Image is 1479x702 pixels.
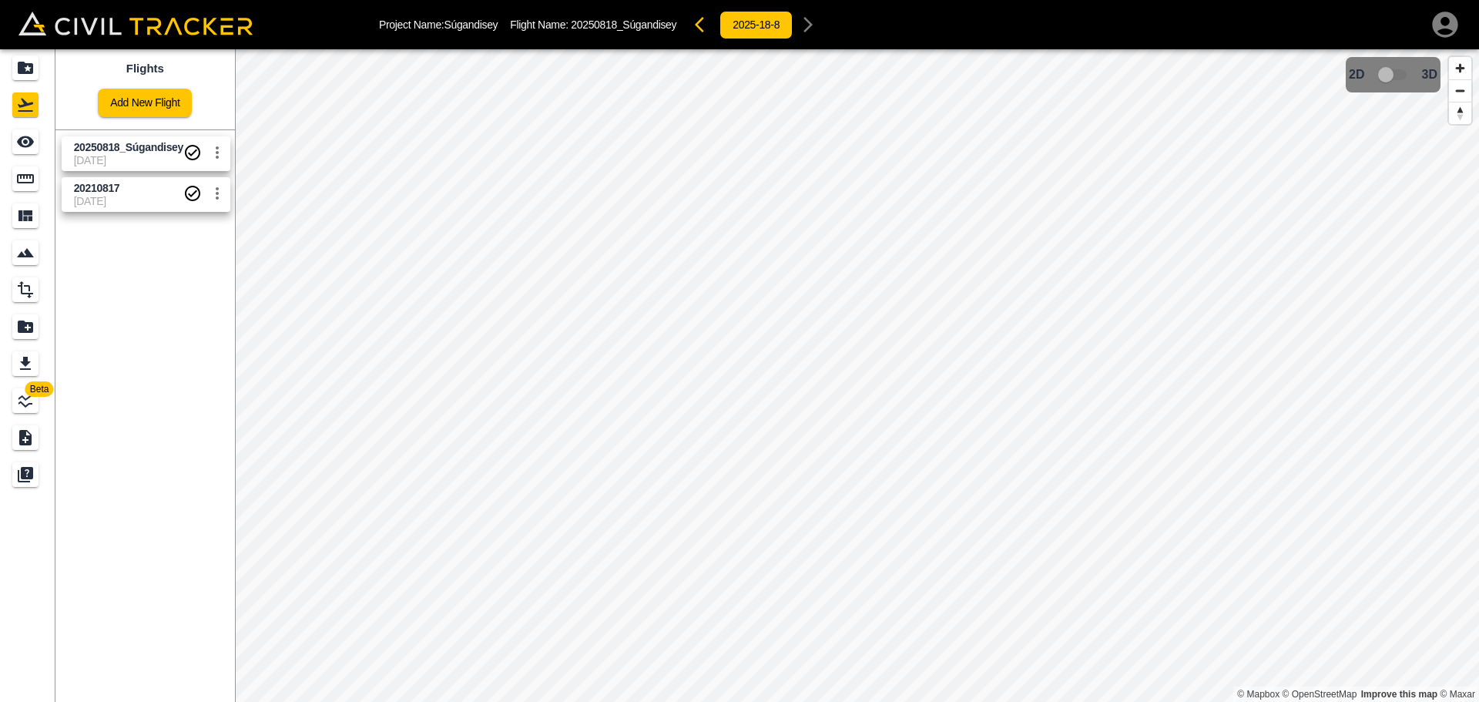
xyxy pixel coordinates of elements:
button: Zoom out [1449,79,1471,102]
button: Zoom in [1449,57,1471,79]
p: Project Name: Súgandisey [379,18,498,31]
a: Mapbox [1237,689,1279,700]
a: Maxar [1440,689,1475,700]
span: 2D [1349,68,1364,82]
p: Flight Name: [510,18,676,31]
a: Map feedback [1361,689,1437,700]
canvas: Map [235,49,1479,702]
span: 3D model not uploaded yet [1371,60,1416,89]
span: 3D [1422,68,1437,82]
button: Reset bearing to north [1449,102,1471,124]
a: OpenStreetMap [1283,689,1357,700]
img: Civil Tracker [18,12,253,35]
button: 2025-18-8 [719,11,793,39]
span: 20250818_Súgandisey [571,18,676,31]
